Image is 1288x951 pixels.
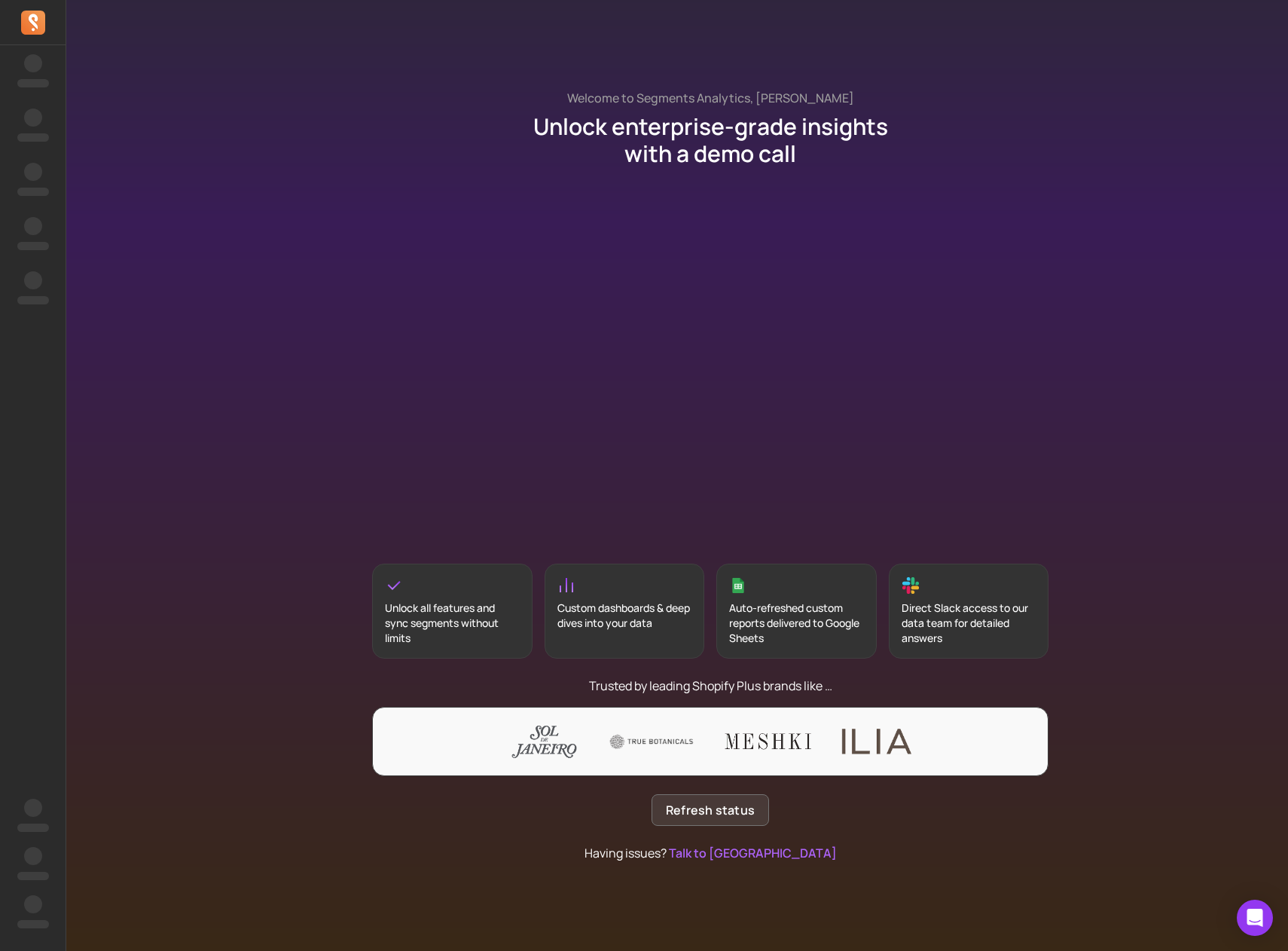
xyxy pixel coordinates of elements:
span: ‌ [17,872,49,880]
div: Open Intercom Messenger [1237,900,1273,936]
span: ‌ [24,54,42,72]
span: ‌ [17,242,49,250]
p: Unlock enterprise-grade insights with a demo call [508,113,913,167]
button: Refresh status [652,794,769,826]
span: ‌ [17,188,49,196]
span: ‌ [17,824,49,832]
span: ‌ [24,271,42,289]
p: Having issues? [372,844,1048,862]
button: Talk to [GEOGRAPHIC_DATA] [669,844,837,862]
p: Trusted by leading Shopify Plus brands like … [372,677,1048,695]
span: ‌ [17,920,49,928]
span: ‌ [24,109,42,127]
div: Direct Slack access to our data team for detailed answers [902,601,1036,646]
iframe: Calendly Scheduling Page [406,170,1015,543]
span: ‌ [24,895,42,913]
span: ‌ [24,799,42,817]
span: ‌ [17,79,49,87]
div: Custom dashboards & deep dives into your data [557,601,692,631]
span: ‌ [17,133,49,142]
p: Welcome to Segments Analytics, [PERSON_NAME] [567,89,854,107]
span: ‌ [24,163,42,181]
span: ‌ [24,847,42,865]
img: Meshki logo [725,720,811,763]
div: Unlock all features and sync segments without limits [385,601,520,646]
img: True Botanicals logo [608,720,694,763]
img: Sol de Janeiro logo [510,720,578,763]
span: ‌ [17,296,49,304]
span: ‌ [24,217,42,235]
div: Auto-refreshed custom reports delivered to Google Sheets [729,601,864,646]
img: ILIA logo [841,720,911,763]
